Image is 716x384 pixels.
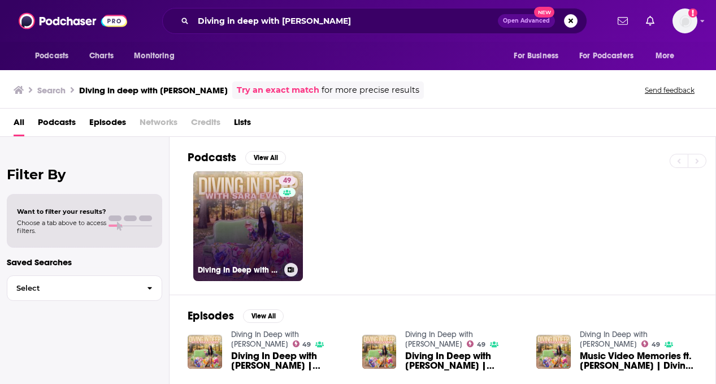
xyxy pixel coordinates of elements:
a: Music Video Memories ft. Peter Zavadil | Diving In Deep with Sara Evans [580,351,697,370]
a: Diving In Deep with Sara Evans [580,330,648,349]
span: For Podcasters [579,48,633,64]
span: Choose a tab above to access filters. [17,219,106,235]
span: More [656,48,675,64]
a: Lists [234,113,251,136]
button: Show profile menu [672,8,697,33]
a: All [14,113,24,136]
button: Send feedback [641,85,698,95]
button: Select [7,275,162,301]
a: Diving In Deep with Sara Evans [405,330,473,349]
button: Open AdvancedNew [498,14,555,28]
h2: Episodes [188,309,234,323]
span: 49 [652,342,660,347]
a: 49 [641,340,660,347]
a: 49Diving In Deep with [PERSON_NAME] [193,171,303,281]
img: Diving In Deep with Sara Evans | TRAILER [188,335,222,369]
p: Saved Searches [7,257,162,267]
h3: Search [37,85,66,96]
span: Want to filter your results? [17,208,106,215]
span: Music Video Memories ft. [PERSON_NAME] | Diving In Deep with [PERSON_NAME] [580,351,697,370]
a: Diving In Deep with Sara Evans [231,330,299,349]
span: Charts [89,48,114,64]
a: 49 [467,340,485,347]
h2: Podcasts [188,150,236,165]
span: Networks [140,113,177,136]
button: open menu [572,45,650,67]
img: Diving In Deep with Sara Evans | TRAILER [362,335,397,369]
a: 49 [293,340,311,347]
button: open menu [648,45,689,67]
span: Logged in as jbleiche [672,8,697,33]
img: Music Video Memories ft. Peter Zavadil | Diving In Deep with Sara Evans [536,335,571,369]
a: Charts [82,45,120,67]
span: Select [7,284,138,292]
span: 49 [477,342,485,347]
button: open menu [506,45,572,67]
img: User Profile [672,8,697,33]
span: Podcasts [35,48,68,64]
button: open menu [126,45,189,67]
span: Credits [191,113,220,136]
svg: Add a profile image [688,8,697,18]
a: Diving In Deep with Sara Evans | TRAILER [405,351,523,370]
span: New [534,7,554,18]
a: PodcastsView All [188,150,286,165]
span: for more precise results [322,84,419,97]
span: Diving In Deep with [PERSON_NAME] | TRAILER [405,351,523,370]
h2: Filter By [7,166,162,183]
span: Monitoring [134,48,174,64]
button: View All [245,151,286,165]
a: Diving In Deep with Sara Evans | TRAILER [231,351,349,370]
span: Diving In Deep with [PERSON_NAME] | TRAILER [231,351,349,370]
a: Podcasts [38,113,76,136]
button: open menu [27,45,83,67]
span: 49 [302,342,311,347]
a: Episodes [89,113,126,136]
div: Search podcasts, credits, & more... [162,8,587,34]
h3: Diving in deep with [PERSON_NAME] [79,85,228,96]
span: For Business [514,48,558,64]
input: Search podcasts, credits, & more... [193,12,498,30]
h3: Diving In Deep with [PERSON_NAME] [198,265,280,275]
span: Open Advanced [503,18,550,24]
img: Podchaser - Follow, Share and Rate Podcasts [19,10,127,32]
button: View All [243,309,284,323]
a: Try an exact match [237,84,319,97]
a: EpisodesView All [188,309,284,323]
a: 49 [279,176,296,185]
span: 49 [283,175,291,187]
a: Show notifications dropdown [641,11,659,31]
a: Show notifications dropdown [613,11,632,31]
